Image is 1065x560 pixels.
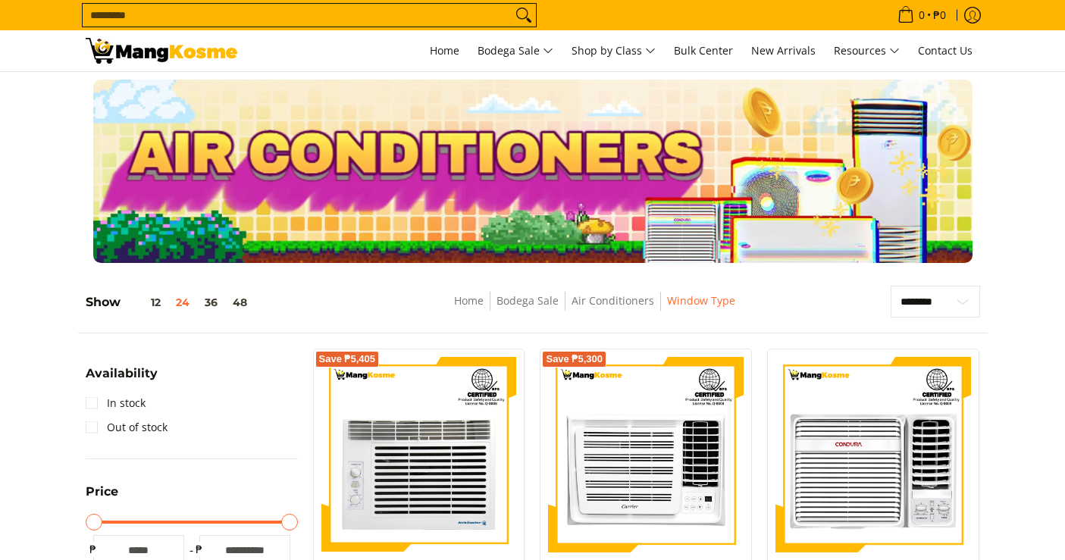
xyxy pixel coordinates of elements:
[422,30,467,71] a: Home
[121,296,168,308] button: 12
[572,293,654,308] a: Air Conditioners
[86,295,255,310] h5: Show
[546,355,603,364] span: Save ₱5,300
[572,42,656,61] span: Shop by Class
[674,43,733,58] span: Bulk Center
[470,30,561,71] a: Bodega Sale
[564,30,663,71] a: Shop by Class
[548,357,744,552] img: Carrier 1.00 HP Remote Window-Type Compact Inverter Air Conditioner (Premium)
[478,42,553,61] span: Bodega Sale
[496,293,559,308] a: Bodega Sale
[86,415,168,440] a: Out of stock
[86,368,158,380] span: Availability
[86,542,101,557] span: ₱
[910,30,980,71] a: Contact Us
[86,368,158,391] summary: Open
[744,30,823,71] a: New Arrivals
[834,42,900,61] span: Resources
[512,4,536,27] button: Search
[192,542,207,557] span: ₱
[931,10,948,20] span: ₱0
[666,30,741,71] a: Bulk Center
[893,7,951,23] span: •
[86,486,118,498] span: Price
[751,43,816,58] span: New Arrivals
[225,296,255,308] button: 48
[319,355,376,364] span: Save ₱5,405
[667,292,735,311] span: Window Type
[252,30,980,71] nav: Main Menu
[826,30,907,71] a: Resources
[430,43,459,58] span: Home
[775,357,971,552] img: Condura 1.00 HP Deluxe 6X Series, Window-Type Air Conditioner (Premium)
[321,357,517,552] img: Kelvinator 0.75 HP Deluxe Eco, Window-Type Air Conditioner (Class A)
[454,293,484,308] a: Home
[197,296,225,308] button: 36
[168,296,197,308] button: 24
[86,486,118,509] summary: Open
[86,38,237,64] img: Bodega Sale Aircon l Mang Kosme: Home Appliances Warehouse Sale Window Type
[86,391,146,415] a: In stock
[350,292,839,326] nav: Breadcrumbs
[916,10,927,20] span: 0
[918,43,973,58] span: Contact Us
